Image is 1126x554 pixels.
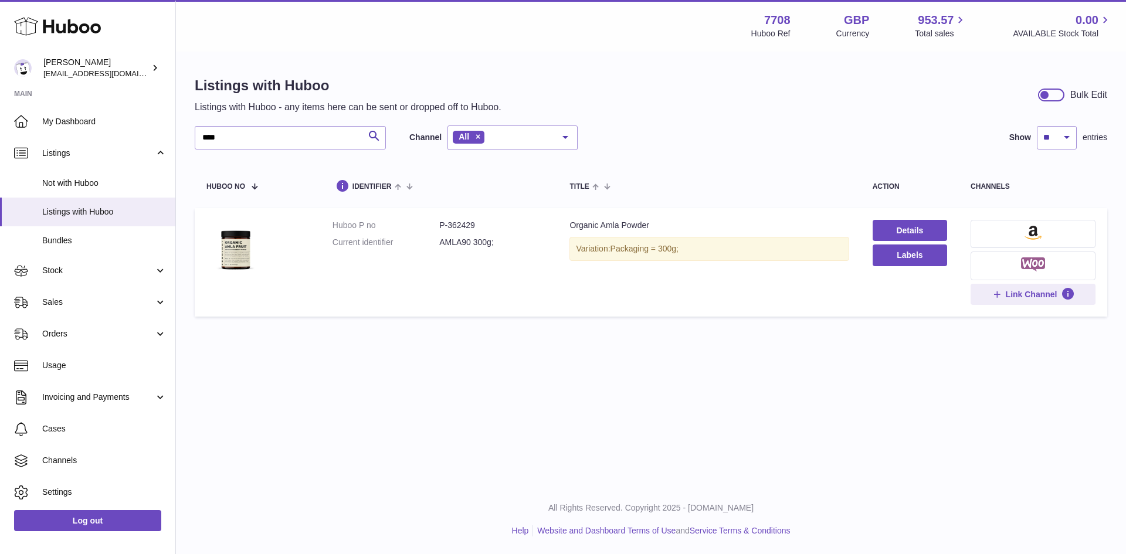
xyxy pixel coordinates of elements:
[844,12,869,28] strong: GBP
[43,57,149,79] div: [PERSON_NAME]
[873,220,947,241] a: Details
[971,284,1096,305] button: Link Channel
[873,244,947,266] button: Labels
[185,502,1117,514] p: All Rights Reserved. Copyright 2025 - [DOMAIN_NAME]
[14,59,32,77] img: internalAdmin-7708@internal.huboo.com
[1025,226,1042,240] img: amazon-small.png
[1006,289,1057,300] span: Link Channel
[42,423,167,434] span: Cases
[873,183,947,191] div: action
[918,12,954,28] span: 953.57
[333,237,439,248] dt: Current identifier
[42,265,154,276] span: Stock
[1013,12,1112,39] a: 0.00 AVAILABLE Stock Total
[611,244,679,253] span: Packaging = 300g;
[42,455,167,466] span: Channels
[1070,89,1107,101] div: Bulk Edit
[195,101,501,114] p: Listings with Huboo - any items here can be sent or dropped off to Huboo.
[352,183,392,191] span: identifier
[751,28,791,39] div: Huboo Ref
[42,235,167,246] span: Bundles
[836,28,870,39] div: Currency
[764,12,791,28] strong: 7708
[569,237,849,261] div: Variation:
[533,525,790,536] li: and
[42,328,154,339] span: Orders
[512,526,529,535] a: Help
[42,297,154,308] span: Sales
[195,76,501,95] h1: Listings with Huboo
[459,132,469,141] span: All
[1076,12,1098,28] span: 0.00
[971,183,1096,191] div: channels
[409,132,442,143] label: Channel
[915,12,967,39] a: 953.57 Total sales
[1013,28,1112,39] span: AVAILABLE Stock Total
[1009,132,1031,143] label: Show
[43,69,172,78] span: [EMAIL_ADDRESS][DOMAIN_NAME]
[537,526,676,535] a: Website and Dashboard Terms of Use
[690,526,791,535] a: Service Terms & Conditions
[569,183,589,191] span: title
[1083,132,1107,143] span: entries
[42,206,167,217] span: Listings with Huboo
[14,510,161,531] a: Log out
[42,392,154,403] span: Invoicing and Payments
[439,220,546,231] dd: P-362429
[42,116,167,127] span: My Dashboard
[915,28,967,39] span: Total sales
[569,220,849,231] div: Organic Amla Powder
[206,220,265,278] img: Organic Amla Powder
[206,183,245,191] span: Huboo no
[42,487,167,498] span: Settings
[1021,257,1045,271] img: woocommerce-small.png
[439,237,546,248] dd: AMLA90 300g;
[42,360,167,371] span: Usage
[42,148,154,159] span: Listings
[42,178,167,189] span: Not with Huboo
[333,220,439,231] dt: Huboo P no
